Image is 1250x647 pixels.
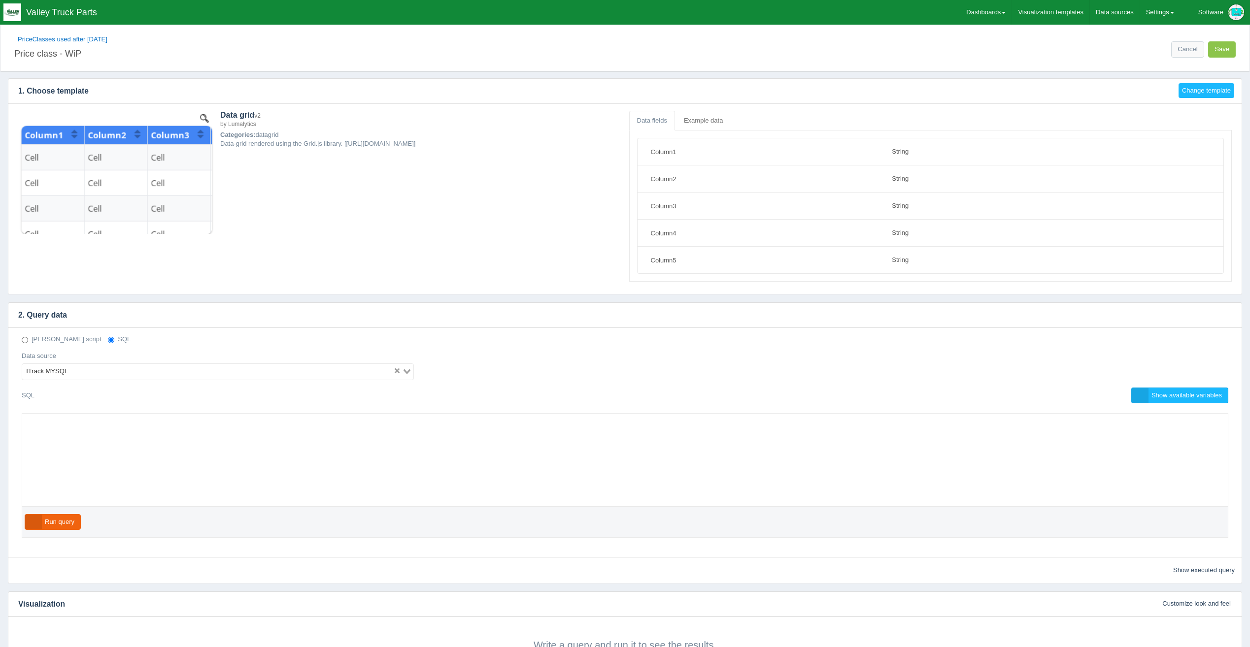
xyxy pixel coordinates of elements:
[645,197,878,214] input: Field name
[629,111,675,131] a: Data fields
[1153,596,1234,612] button: Customize look and feel
[26,7,97,17] span: Valley Truck Parts
[254,112,261,119] small: v2
[3,3,21,21] img: q1blfpkbivjhsugxdrfq.png
[8,592,1146,616] h4: Visualization
[25,514,81,530] button: Run query
[220,111,621,234] div: datagrid
[22,335,101,344] label: [PERSON_NAME] script
[1179,83,1234,98] button: Change template
[220,121,256,128] small: by Lumalytics
[220,139,621,149] p: Data-grid rendered using the Grid.js library. [[URL][DOMAIN_NAME]]
[14,35,107,43] a: PriceClasses used after [DATE]
[1198,2,1223,22] div: Software
[1208,41,1236,58] button: Save
[22,337,28,343] input: [PERSON_NAME] script
[1151,391,1222,399] span: Show available variables
[14,44,621,61] input: Chart title
[220,131,256,138] strong: Categories:
[1131,388,1228,404] a: Show available variables
[8,303,1227,327] h4: 2. Query data
[108,337,114,343] input: SQL
[8,79,1171,103] h4: 1. Choose template
[395,367,400,376] button: Clear Selected
[22,388,34,403] label: SQL
[108,335,131,344] label: SQL
[22,363,414,380] div: Search for option
[1228,4,1244,20] img: Profile Picture
[1165,563,1238,578] a: Show executed query
[22,352,56,361] label: Data source
[645,170,878,187] input: Field name
[645,252,878,268] input: Field name
[676,111,731,131] a: Example data
[71,366,392,378] input: Search for option
[24,366,70,378] span: ITrack MYSQL
[1171,41,1204,58] a: Cancel
[645,225,878,241] input: Field name
[220,111,621,128] h4: Data grid
[645,143,878,160] input: Field name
